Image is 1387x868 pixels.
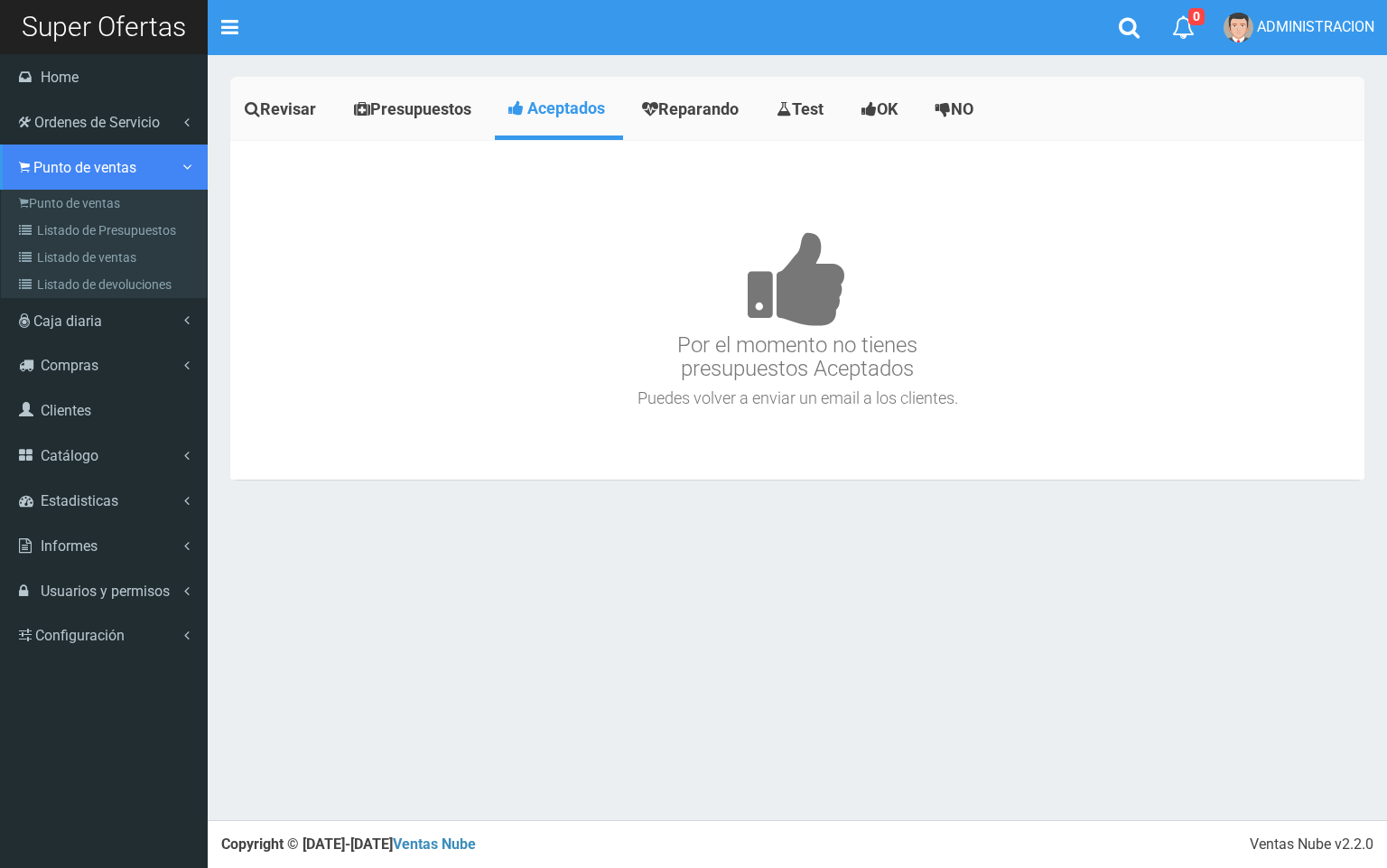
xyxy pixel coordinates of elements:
[495,81,623,135] a: Aceptados
[260,99,316,118] span: Revisar
[921,81,992,137] a: NO
[41,583,170,600] span: Usuarios y permisos
[22,11,186,42] span: Super Ofertas
[628,81,758,137] a: Reparando
[1224,13,1253,42] img: User Image
[41,69,79,86] span: Home
[1188,8,1205,25] span: 0
[41,492,118,509] span: Estadisticas
[393,835,476,853] a: Ventas Nube
[41,402,91,419] span: Clientes
[1250,835,1373,855] div: Ventas Nube v2.2.0
[527,98,605,117] span: Aceptados
[221,835,476,853] strong: Copyright © [DATE]-[DATE]
[370,99,471,118] span: Presupuestos
[41,357,98,374] span: Compras
[5,271,207,298] a: Listado de devoluciones
[762,81,842,137] a: Test
[35,627,125,644] span: Configuración
[33,159,136,176] span: Punto de ventas
[1257,18,1374,35] span: ADMINISTRACION
[34,114,160,131] span: Ordenes de Servicio
[951,99,973,118] span: NO
[847,81,917,137] a: OK
[5,244,207,271] a: Listado de ventas
[235,177,1360,381] h3: Por el momento no tienes presupuestos Aceptados
[5,217,207,244] a: Listado de Presupuestos
[340,81,490,137] a: Presupuestos
[41,537,98,555] span: Informes
[41,447,98,464] span: Catálogo
[33,313,102,330] span: Caja diaria
[658,99,739,118] span: Reparando
[877,99,898,118] span: OK
[230,81,335,137] a: Revisar
[5,190,207,217] a: Punto de ventas
[792,99,824,118] span: Test
[235,389,1360,407] h4: Puedes volver a enviar un email a los clientes.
